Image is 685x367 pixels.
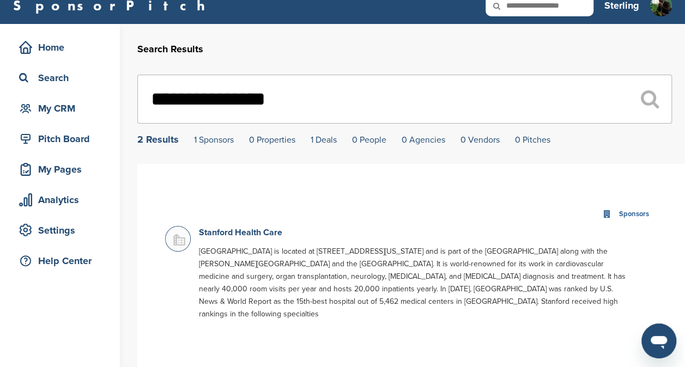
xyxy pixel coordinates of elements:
div: 2 Results [137,134,179,144]
div: Analytics [16,190,109,210]
h2: Search Results [137,42,672,57]
div: Pitch Board [16,129,109,149]
p: [GEOGRAPHIC_DATA] is located at [STREET_ADDRESS][US_STATE] and is part of the [GEOGRAPHIC_DATA] a... [199,245,631,320]
a: Pitch Board [11,126,109,151]
div: Help Center [16,251,109,271]
a: Help Center [11,248,109,273]
a: Search [11,65,109,90]
a: Home [11,35,109,60]
a: 0 Properties [249,134,295,145]
div: Settings [16,221,109,240]
a: Settings [11,218,109,243]
a: 0 Agencies [402,134,445,145]
div: My CRM [16,99,109,118]
img: Buildingmissing [166,227,193,254]
a: My Pages [11,157,109,182]
div: Search [16,68,109,88]
a: My CRM [11,96,109,121]
a: 1 Deals [311,134,337,145]
a: 0 Pitches [515,134,550,145]
a: 0 Vendors [460,134,500,145]
div: My Pages [16,160,109,179]
a: 1 Sponsors [194,134,234,145]
div: Home [16,38,109,57]
iframe: Button to launch messaging window [641,323,676,358]
div: Sponsors [616,208,652,221]
a: Stanford Health Care [199,227,282,238]
a: 0 People [352,134,386,145]
a: Analytics [11,187,109,212]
